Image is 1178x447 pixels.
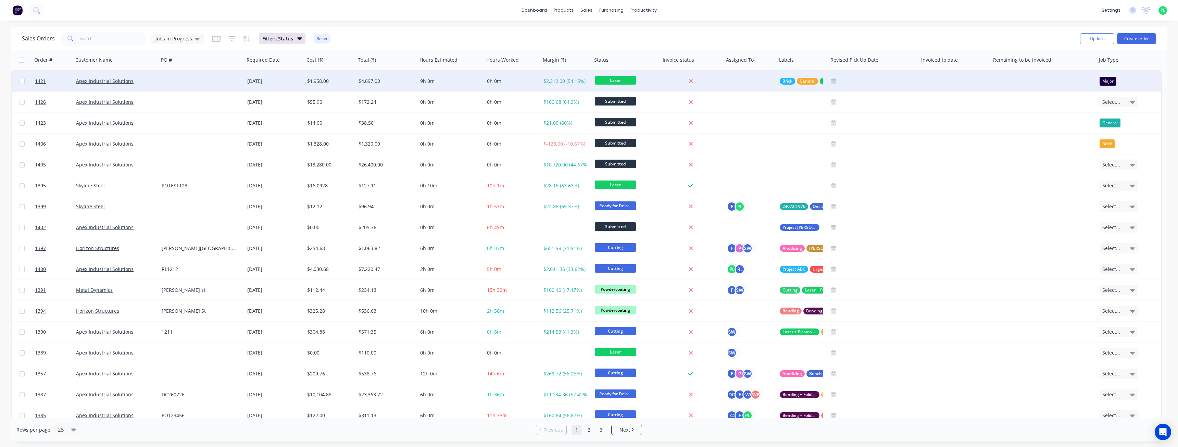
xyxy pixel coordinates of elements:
[1100,77,1116,86] div: Major
[782,78,792,85] span: Brick
[162,245,238,252] div: [PERSON_NAME][GEOGRAPHIC_DATA]
[162,287,238,294] div: [PERSON_NAME] st
[76,308,119,314] a: Horizon Structures
[76,120,134,126] a: Apex Industrial Solutions
[780,391,923,398] button: Bending + Folding
[35,322,76,342] a: 1390
[595,410,636,419] span: Cutting
[780,245,867,252] button: Anodizing[PERSON_NAME]'s Jobs
[780,370,883,377] button: AnodizingBench Saw
[735,201,745,212] div: PL
[543,412,587,419] div: $160.84 (56.87%)
[419,57,458,63] div: Hours Estimated
[595,348,636,356] span: Laser
[314,34,330,44] button: Reset
[543,370,587,377] div: $269.72 (56.25%)
[420,287,478,294] div: 6h 0m
[420,370,478,377] div: 12h 0m
[727,410,737,421] div: C
[247,328,302,335] div: [DATE]
[35,328,46,335] span: 1390
[1099,57,1118,63] div: Job Type
[307,328,351,335] div: $304.88
[420,203,478,210] div: 0h 0m
[742,369,753,379] div: SW
[594,57,609,63] div: Status
[35,175,76,196] a: 1395
[259,33,305,44] button: Filters:Status
[1102,245,1120,252] span: Select...
[247,266,302,273] div: [DATE]
[1102,99,1120,105] span: Select...
[420,99,478,105] div: 0h 0m
[487,161,501,168] span: 0h 0m
[595,369,636,377] span: Cutting
[813,203,839,210] span: Onsite install
[359,224,412,231] div: $205.36
[359,182,412,189] div: $127.11
[35,92,76,112] a: 1426
[35,78,46,85] span: 1421
[247,224,302,231] div: [DATE]
[75,57,113,63] div: Customer Name
[543,266,587,273] div: $2,041.36 (33.62%)
[35,182,46,189] span: 1395
[595,285,636,294] span: Powdercoating
[595,222,636,231] span: Submitted
[487,78,501,84] span: 0h 0m
[487,328,501,335] span: 0h 8m
[76,161,134,168] a: Apex Industrial Solutions
[359,349,412,356] div: $110.00
[487,370,504,377] span: 14h 6m
[35,224,46,231] span: 1402
[155,35,192,42] span: Jobs in Progress
[595,181,636,189] span: Laser
[35,301,76,321] a: 1394
[76,328,134,335] a: Apex Industrial Solutions
[359,99,412,105] div: $172.24
[35,238,76,259] a: 1397
[247,287,302,294] div: [DATE]
[663,57,694,63] div: Invoice status
[543,140,587,147] div: $-128.00 (-10.67%)
[813,266,827,273] span: Urgent
[35,245,46,252] span: 1397
[307,266,351,273] div: $4,030.68
[307,140,351,147] div: $1,328.00
[518,5,550,15] a: dashboard
[780,412,879,419] button: Bending + Folding
[809,245,843,252] span: [PERSON_NAME]'s Jobs
[727,369,753,379] button: FPSW
[35,99,46,105] span: 1426
[543,120,587,126] div: $21.00 (60%)
[487,391,504,398] span: 1h 36m
[1102,308,1120,314] span: Select...
[307,370,351,377] div: $209.76
[35,384,76,405] a: 1387
[727,264,745,274] button: PLRL
[35,203,46,210] span: 1399
[35,391,46,398] span: 1387
[612,426,642,433] a: Next page
[543,161,587,168] div: $10,720.00 (44.67%)
[595,139,636,147] span: Submitted
[1100,119,1120,127] div: General
[543,78,587,85] div: $2,312.00 (54.15%)
[35,196,76,217] a: 1399
[247,308,302,314] div: [DATE]
[727,243,753,253] button: FPSW
[1102,349,1120,356] span: Select...
[307,308,351,314] div: $325.28
[420,245,478,252] div: 6h 0m
[79,32,146,46] input: Search...
[1102,328,1120,335] span: Select...
[35,412,46,419] span: 1385
[1102,370,1120,377] span: Select...
[1161,7,1165,13] span: PL
[35,161,46,168] span: 1405
[35,370,46,377] span: 1357
[727,201,745,212] button: FPL
[76,349,134,356] a: Apex Industrial Solutions
[780,224,819,231] button: Project [PERSON_NAME] St
[595,327,636,335] span: Cutting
